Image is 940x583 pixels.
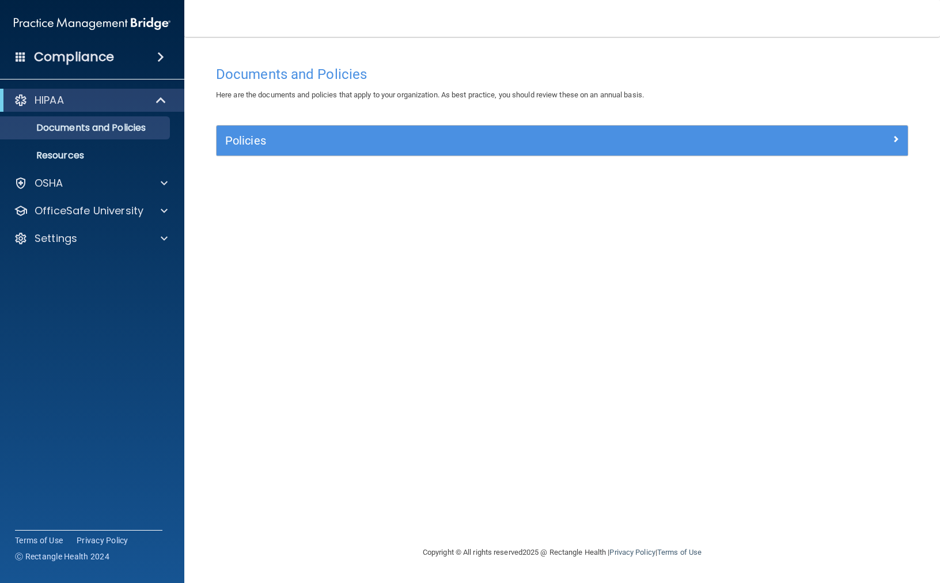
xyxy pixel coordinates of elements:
span: Here are the documents and policies that apply to your organization. As best practice, you should... [216,90,644,99]
span: Ⓒ Rectangle Health 2024 [15,551,109,562]
p: Settings [35,232,77,245]
h4: Compliance [34,49,114,65]
p: Resources [7,150,165,161]
a: Privacy Policy [77,535,128,546]
a: Settings [14,232,168,245]
h4: Documents and Policies [216,67,908,82]
a: Terms of Use [657,548,702,556]
a: Policies [225,131,899,150]
img: PMB logo [14,12,170,35]
a: HIPAA [14,93,167,107]
h5: Policies [225,134,726,147]
p: HIPAA [35,93,64,107]
p: OSHA [35,176,63,190]
a: Terms of Use [15,535,63,546]
p: Documents and Policies [7,122,165,134]
div: Copyright © All rights reserved 2025 @ Rectangle Health | | [352,534,772,571]
p: OfficeSafe University [35,204,143,218]
a: OfficeSafe University [14,204,168,218]
a: Privacy Policy [609,548,655,556]
a: OSHA [14,176,168,190]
